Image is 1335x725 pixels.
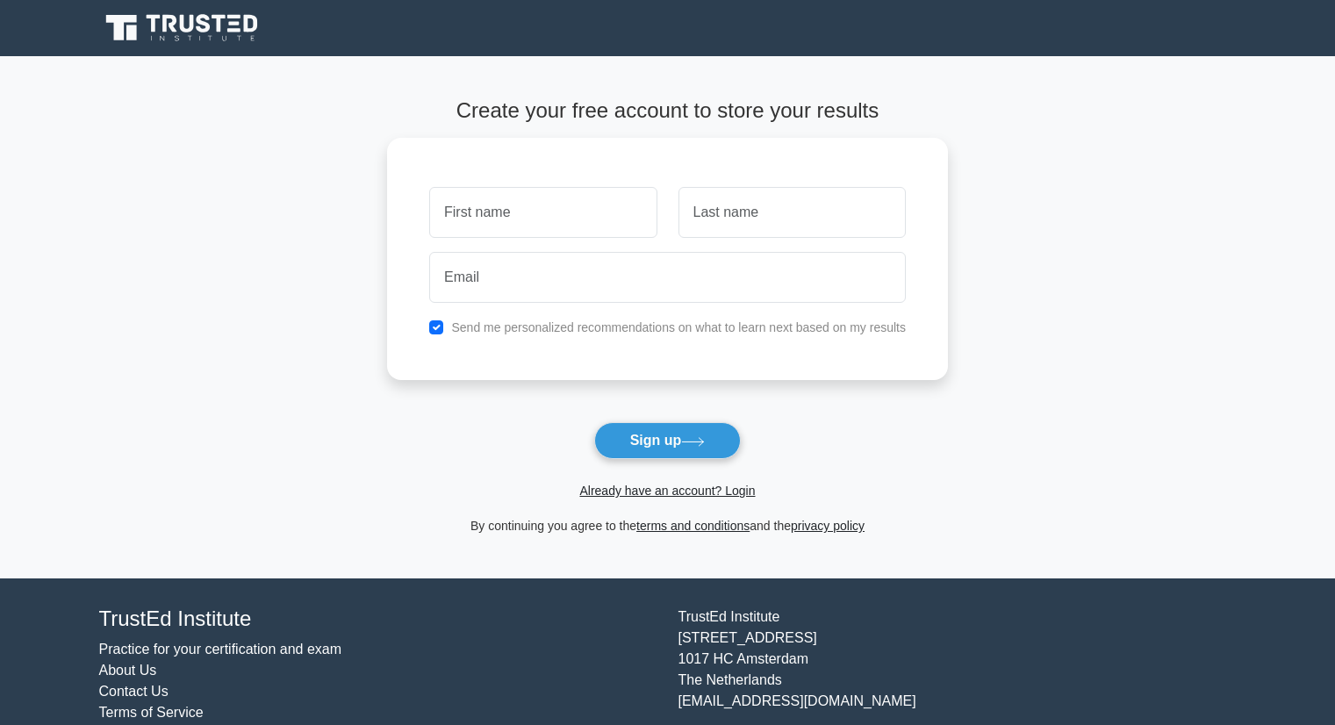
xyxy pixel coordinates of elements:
[678,187,906,238] input: Last name
[387,98,948,124] h4: Create your free account to store your results
[99,663,157,678] a: About Us
[377,515,958,536] div: By continuing you agree to the and the
[429,252,906,303] input: Email
[99,642,342,657] a: Practice for your certification and exam
[594,422,742,459] button: Sign up
[99,607,657,632] h4: TrustEd Institute
[429,187,657,238] input: First name
[99,684,169,699] a: Contact Us
[791,519,865,533] a: privacy policy
[99,705,204,720] a: Terms of Service
[579,484,755,498] a: Already have an account? Login
[636,519,750,533] a: terms and conditions
[451,320,906,334] label: Send me personalized recommendations on what to learn next based on my results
